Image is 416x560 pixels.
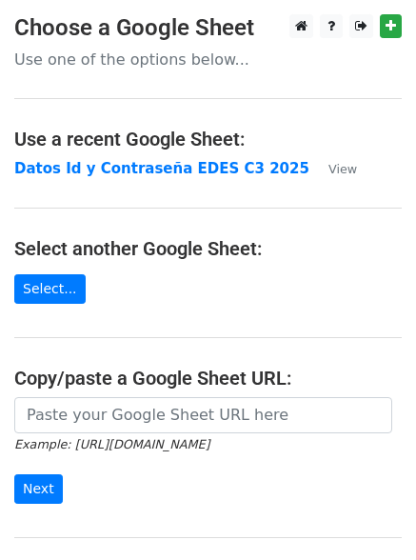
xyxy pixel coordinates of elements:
[14,237,402,260] h4: Select another Google Sheet:
[309,160,357,177] a: View
[14,367,402,390] h4: Copy/paste a Google Sheet URL:
[14,474,63,504] input: Next
[14,14,402,42] h3: Choose a Google Sheet
[14,160,309,177] a: Datos Id y Contraseña EDES C3 2025
[14,274,86,304] a: Select...
[14,50,402,70] p: Use one of the options below...
[14,437,209,451] small: Example: [URL][DOMAIN_NAME]
[321,469,416,560] iframe: Chat Widget
[328,162,357,176] small: View
[14,128,402,150] h4: Use a recent Google Sheet:
[14,397,392,433] input: Paste your Google Sheet URL here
